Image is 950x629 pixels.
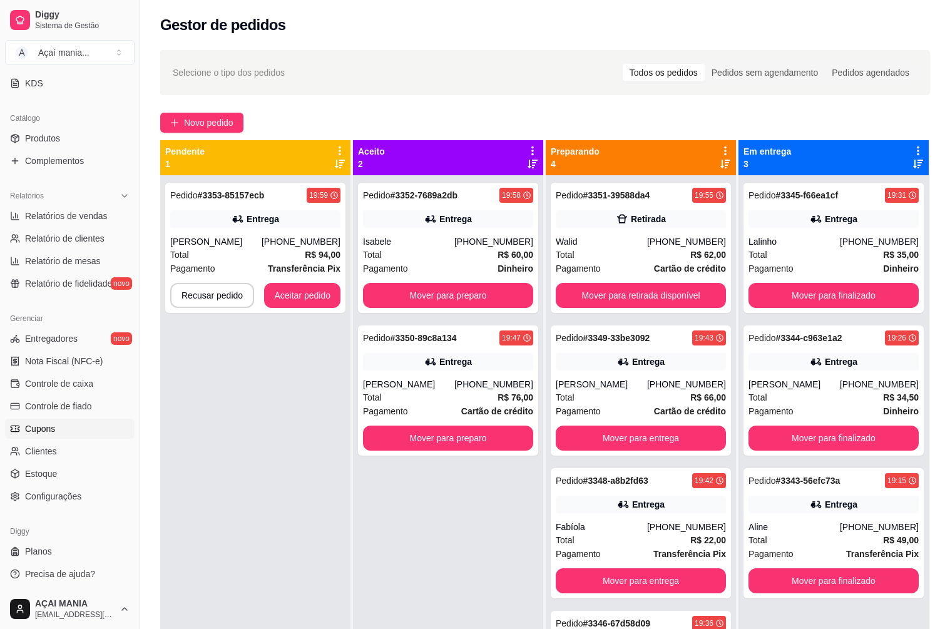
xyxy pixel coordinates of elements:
span: Pedido [363,190,391,200]
a: Controle de fiado [5,396,135,416]
span: Planos [25,545,52,558]
strong: R$ 66,00 [690,392,726,402]
div: [PHONE_NUMBER] [647,378,726,391]
p: 2 [358,158,385,170]
a: DiggySistema de Gestão [5,5,135,35]
div: Walid [556,235,647,248]
button: Recusar pedido [170,283,254,308]
span: Pedido [556,333,583,343]
div: 19:26 [887,333,906,343]
button: Aceitar pedido [264,283,340,308]
span: Pagamento [748,547,794,561]
span: Pagamento [556,404,601,418]
strong: R$ 76,00 [498,392,533,402]
span: AÇAI MANIA [35,598,115,610]
div: Todos os pedidos [623,64,705,81]
span: Controle de fiado [25,400,92,412]
a: Planos [5,541,135,561]
span: Sistema de Gestão [35,21,130,31]
span: Pedido [748,476,776,486]
p: Pendente [165,145,205,158]
span: Clientes [25,445,57,458]
div: Entrega [247,213,279,225]
strong: R$ 60,00 [498,250,533,260]
span: plus [170,118,179,127]
div: [PHONE_NUMBER] [647,235,726,248]
div: [PHONE_NUMBER] [840,521,919,533]
div: Entrega [632,498,665,511]
strong: # 3343-56efc73a [776,476,840,486]
div: 19:42 [695,476,713,486]
strong: R$ 49,00 [883,535,919,545]
span: Total [748,391,767,404]
button: Mover para finalizado [748,426,919,451]
h2: Gestor de pedidos [160,15,286,35]
a: Cupons [5,419,135,439]
a: Relatório de mesas [5,251,135,271]
div: Aline [748,521,840,533]
strong: R$ 94,00 [305,250,340,260]
a: Complementos [5,151,135,171]
span: Pagamento [363,262,408,275]
a: Relatório de clientes [5,228,135,248]
span: Total [363,391,382,404]
a: Precisa de ajuda? [5,564,135,584]
strong: Cartão de crédito [654,406,726,416]
a: Estoque [5,464,135,484]
a: Entregadoresnovo [5,329,135,349]
div: [PHONE_NUMBER] [840,235,919,248]
span: Estoque [25,468,57,480]
span: Controle de caixa [25,377,93,390]
a: Relatórios de vendas [5,206,135,226]
strong: Transferência Pix [846,549,919,559]
span: Total [170,248,189,262]
div: 19:55 [695,190,713,200]
p: 4 [551,158,600,170]
span: Pedido [556,190,583,200]
div: Lalinho [748,235,840,248]
span: Total [363,248,382,262]
p: Aceito [358,145,385,158]
a: Controle de caixa [5,374,135,394]
span: [EMAIL_ADDRESS][DOMAIN_NAME] [35,610,115,620]
div: Catálogo [5,108,135,128]
div: Açaí mania ... [38,46,89,59]
strong: # 3344-c963e1a2 [776,333,842,343]
strong: # 3345-f66ea1cf [776,190,839,200]
p: Em entrega [743,145,791,158]
strong: # 3352-7689a2db [391,190,457,200]
span: Pagamento [170,262,215,275]
span: Novo pedido [184,116,233,130]
strong: Transferência Pix [653,549,726,559]
span: Pagamento [556,547,601,561]
div: Entrega [825,355,857,368]
span: Total [748,533,767,547]
div: Diggy [5,521,135,541]
span: Precisa de ajuda? [25,568,95,580]
div: [PHONE_NUMBER] [840,378,919,391]
span: Pagamento [748,262,794,275]
p: Preparando [551,145,600,158]
a: Nota Fiscal (NFC-e) [5,351,135,371]
div: 19:58 [502,190,521,200]
div: [PERSON_NAME] [556,378,647,391]
span: Total [556,391,575,404]
span: Relatório de mesas [25,255,101,267]
div: 19:59 [309,190,328,200]
strong: Dinheiro [498,263,533,274]
span: Total [556,533,575,547]
a: Configurações [5,486,135,506]
div: 19:43 [695,333,713,343]
span: Relatório de clientes [25,232,105,245]
span: Pedido [748,190,776,200]
button: Mover para retirada disponível [556,283,726,308]
button: Select a team [5,40,135,65]
strong: # 3348-a8b2fd63 [583,476,648,486]
div: Entrega [439,213,472,225]
span: Pagamento [363,404,408,418]
span: Cupons [25,422,55,435]
strong: # 3350-89c8a134 [391,333,457,343]
div: Pedidos sem agendamento [705,64,825,81]
strong: Dinheiro [883,263,919,274]
button: Novo pedido [160,113,243,133]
